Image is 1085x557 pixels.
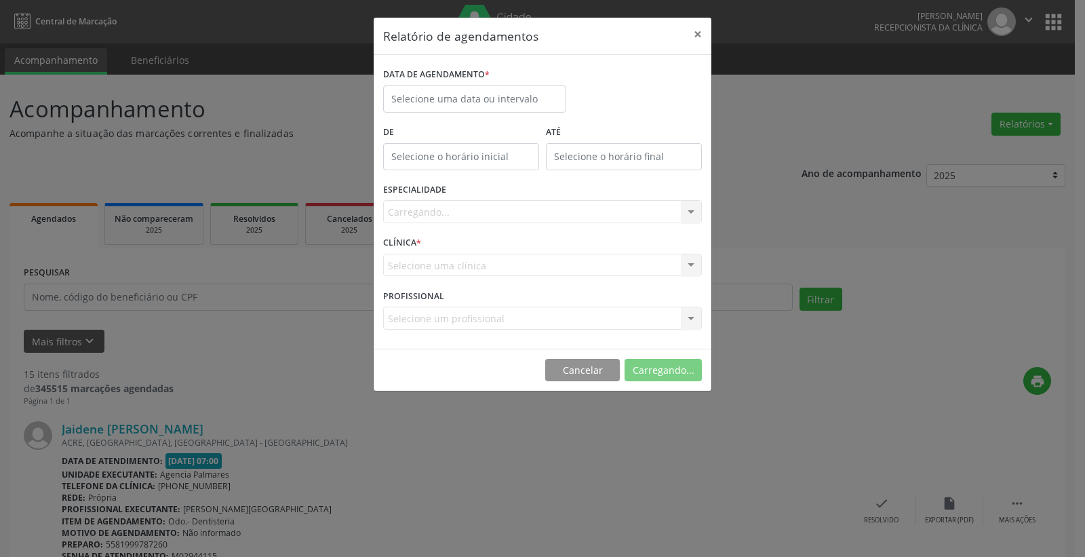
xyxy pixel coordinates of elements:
[545,359,620,382] button: Cancelar
[546,143,702,170] input: Selecione o horário final
[383,180,446,201] label: ESPECIALIDADE
[625,359,702,382] button: Carregando...
[383,122,539,143] label: De
[383,143,539,170] input: Selecione o horário inicial
[383,233,421,254] label: CLÍNICA
[383,27,538,45] h5: Relatório de agendamentos
[383,64,490,85] label: DATA DE AGENDAMENTO
[684,18,711,51] button: Close
[383,286,444,307] label: PROFISSIONAL
[546,122,702,143] label: ATÉ
[383,85,566,113] input: Selecione uma data ou intervalo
